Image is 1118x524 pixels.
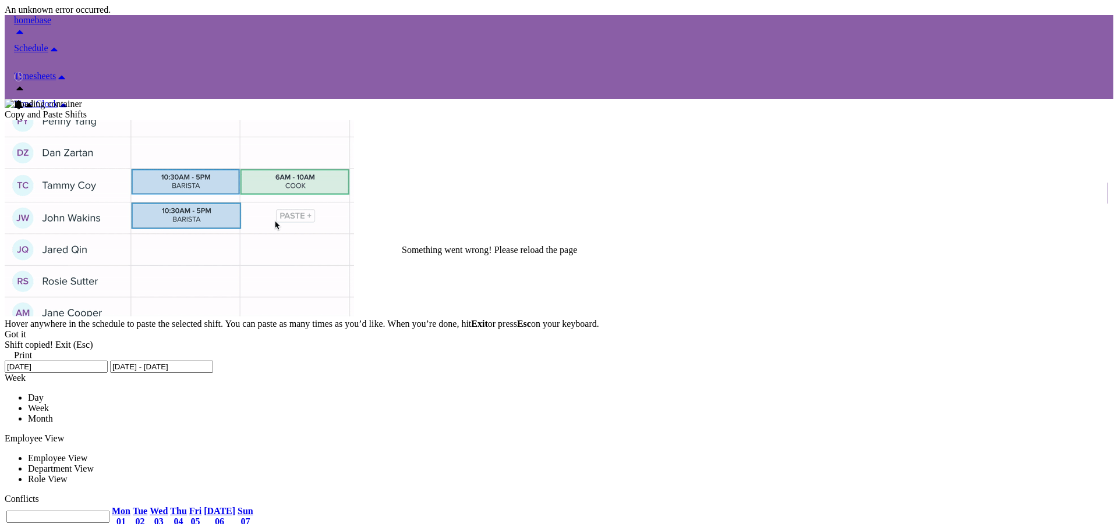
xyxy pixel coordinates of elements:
img: copy_mode_explainer.gif [5,120,354,316]
a: Got it [5,329,26,339]
li: Week [28,403,1113,414]
div: Copy and Paste Shifts [5,109,1113,120]
span: Conflicts [5,494,39,504]
li: Month [28,414,1113,424]
li: Day [28,393,1113,403]
div: Employee View [5,433,1113,444]
img: Loading container [5,99,82,109]
li: Department View [28,464,1113,474]
span: Shift copied! [5,340,53,350]
div: Fri [189,506,201,516]
div: Tue [133,506,147,516]
div: Something went wrong! Please reload the page [402,245,716,255]
span: Timesheets [14,71,56,81]
b: Esc [517,319,531,329]
span: Schedule [14,43,48,53]
li: Employee View [28,453,1113,464]
li: Role View [28,474,1113,484]
b: Exit [471,319,487,329]
div: Hover anywhere in the schedule to paste the selected shift. You can paste as many times as you’d ... [5,319,1113,329]
div: An unknown error occurred. [5,5,1113,15]
div: Thu [170,506,186,516]
div: Week [5,373,1113,383]
a: Schedule [10,43,1108,71]
span: homebase [14,15,51,25]
div: Wed [150,506,168,516]
a: Exit (Esc) [55,340,93,350]
div: Sun [238,506,253,516]
div: Mon [112,506,130,516]
a: homebase [10,15,1108,43]
div: [DATE] [204,506,235,516]
span: Print [14,350,32,360]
